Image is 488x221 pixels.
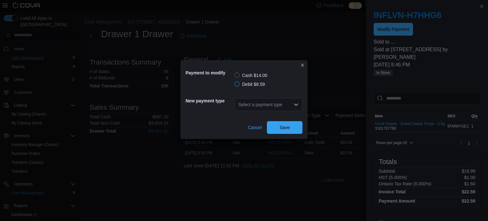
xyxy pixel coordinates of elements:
[267,121,302,134] button: Save
[186,66,233,79] h5: Payment to modify
[245,121,264,134] button: Cancel
[234,80,265,88] label: Debit $8.59
[234,72,267,79] label: Cash $14.00
[248,124,262,131] span: Cancel
[299,61,306,69] button: Closes this modal window
[294,102,299,107] button: Open list of options
[280,124,290,131] span: Save
[186,94,233,107] h5: New payment type
[238,101,239,108] input: Accessible screen reader label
